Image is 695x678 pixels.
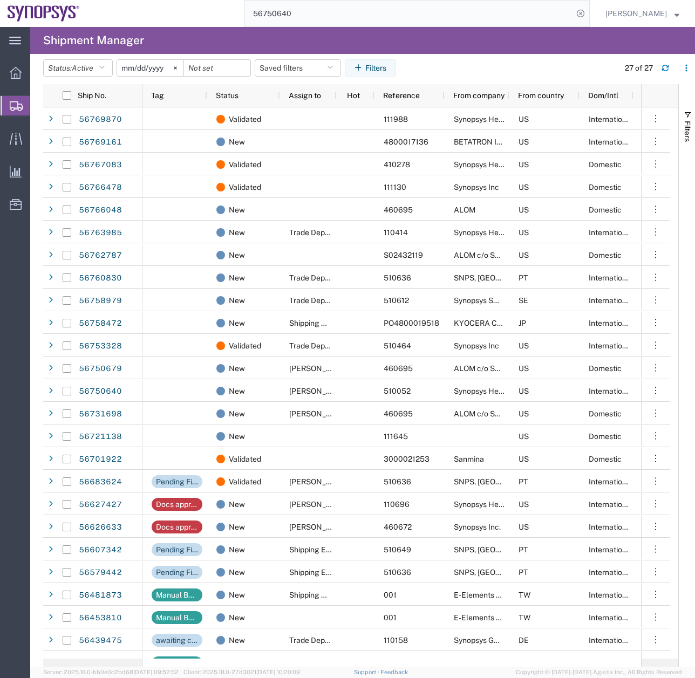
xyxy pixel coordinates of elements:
[454,251,530,259] span: ALOM c/o SYNOPSYS
[454,296,528,305] span: Synopsys Sweden AB
[43,669,179,675] span: Server: 2025.18.0-bb0e0c2bd68
[78,383,122,400] a: 56750640
[519,455,529,463] span: US
[384,251,423,259] span: S02432119
[156,566,198,579] div: Pending Finance Approval
[589,523,633,531] span: International
[519,251,529,259] span: US
[519,591,530,599] span: TW
[454,115,558,124] span: Synopsys Headquarters USSV
[78,474,122,491] a: 56683624
[229,561,245,584] span: New
[289,523,351,531] span: Zach Anderson
[519,228,529,237] span: US
[229,516,245,538] span: New
[589,477,633,486] span: International
[519,568,528,577] span: PT
[229,652,245,674] span: New
[345,59,396,77] button: Filters
[384,364,413,373] span: 460695
[519,500,529,509] span: US
[384,409,413,418] span: 460695
[384,545,411,554] span: 510649
[588,91,618,100] span: Dom/Intl
[589,138,633,146] span: International
[380,669,408,675] a: Feedback
[589,183,622,191] span: Domestic
[289,477,351,486] span: Rachelle Varela
[43,27,144,54] h4: Shipment Manager
[454,613,564,622] span: E-Elements Technology Co., Ltd
[156,475,198,488] div: Pending Finance Approval
[384,273,411,282] span: 510636
[454,477,612,486] span: SNPS, Portugal Unipessoal, Lda.
[384,319,439,327] span: PO4800019518
[156,656,198,669] div: Manual Booking
[589,387,633,395] span: International
[229,334,261,357] span: Validated
[589,115,633,124] span: International
[589,500,633,509] span: International
[454,409,530,418] span: ALOM c/o SYNOPSYS
[184,60,250,76] input: Not set
[589,568,633,577] span: International
[117,60,183,76] input: Not set
[78,270,122,287] a: 56760830
[289,545,343,554] span: Shipping EMEA
[289,273,352,282] span: Trade Department
[605,8,667,19] span: Zach Anderson
[589,273,633,282] span: International
[519,183,529,191] span: US
[229,493,245,516] span: New
[519,545,528,554] span: PT
[589,228,633,237] span: International
[384,432,408,441] span: 111645
[289,364,351,373] span: Kris Ford
[454,387,558,395] span: Synopsys Headquarters USSV
[384,613,397,622] span: 001
[289,296,352,305] span: Trade Department
[78,134,122,151] a: 56769161
[605,7,680,20] button: [PERSON_NAME]
[589,206,622,214] span: Domestic
[589,432,622,441] span: Domestic
[384,115,408,124] span: 111988
[519,296,528,305] span: SE
[229,606,245,629] span: New
[229,289,245,312] span: New
[151,91,164,100] span: Tag
[384,523,412,531] span: 460672
[384,206,413,214] span: 460695
[454,545,612,554] span: SNPS, Portugal Unipessoal, Lda.
[454,341,499,350] span: Synopsys Inc
[156,634,198,647] div: awaiting correct commodity information
[384,591,397,599] span: 001
[454,138,509,146] span: BETATRON INC.
[156,498,198,511] div: Docs approval needed
[454,636,510,645] span: Synopsys GmbH
[589,296,633,305] span: International
[229,153,261,176] span: Validated
[454,364,530,373] span: ALOM c/o SYNOPSYS
[78,91,106,100] span: Ship No.
[519,319,526,327] span: JP
[133,669,179,675] span: [DATE] 09:52:52
[229,380,245,402] span: New
[289,91,321,100] span: Assign to
[289,409,351,418] span: Kris Ford
[454,183,499,191] span: Synopsys Inc
[516,668,682,677] span: Copyright © [DATE]-[DATE] Agistix Inc., All Rights Reserved
[229,470,261,493] span: Validated
[229,221,245,244] span: New
[519,160,529,169] span: US
[519,273,528,282] span: PT
[229,584,245,606] span: New
[78,156,122,174] a: 56767083
[229,402,245,425] span: New
[229,176,261,198] span: Validated
[589,455,622,463] span: Domestic
[245,1,573,26] input: Search for shipment number, reference number
[589,319,633,327] span: International
[72,64,93,72] span: Active
[384,636,408,645] span: 110158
